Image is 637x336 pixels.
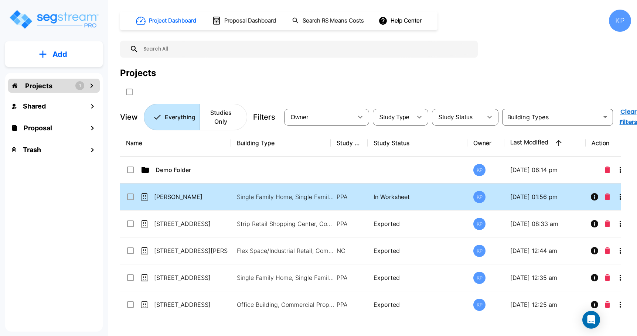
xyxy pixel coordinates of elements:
[291,114,309,120] span: Owner
[586,130,634,157] th: Action
[473,218,486,230] div: KP
[602,270,613,285] button: Delete
[510,246,580,255] p: [DATE] 12:44 am
[23,145,41,155] h1: Trash
[120,130,231,157] th: Name
[473,299,486,311] div: KP
[253,112,275,123] p: Filters
[374,192,461,201] p: In Worksheet
[467,130,504,157] th: Owner
[602,189,613,204] button: Delete
[204,108,238,126] p: Studies Only
[154,273,228,282] p: [STREET_ADDRESS]
[237,192,337,201] p: Single Family Home, Single Family Home Site
[224,17,276,25] h1: Proposal Dashboard
[237,219,337,228] p: Strip Retail Shopping Center, Commercial Property Site
[377,14,425,28] button: Help Center
[504,130,586,157] th: Last Modified
[337,246,362,255] p: NC
[374,219,461,228] p: Exported
[510,192,580,201] p: [DATE] 01:56 pm
[473,272,486,284] div: KP
[154,192,228,201] p: [PERSON_NAME]
[504,112,599,122] input: Building Types
[237,300,337,309] p: Office Building, Commercial Property Site
[613,189,628,204] button: More-Options
[337,219,362,228] p: PPA
[439,114,473,120] span: Study Status
[510,273,580,282] p: [DATE] 12:35 am
[337,300,362,309] p: PPA
[602,162,613,177] button: Delete
[337,192,362,201] p: PPA
[25,81,52,91] p: Projects
[79,83,81,89] p: 1
[587,189,602,204] button: Info
[337,273,362,282] p: PPA
[510,219,580,228] p: [DATE] 08:33 am
[120,66,156,80] div: Projects
[473,245,486,257] div: KP
[286,107,353,127] div: Select
[379,114,409,120] span: Study Type
[374,107,412,127] div: Select
[374,273,461,282] p: Exported
[473,191,486,203] div: KP
[8,9,99,30] img: Logo
[602,297,613,312] button: Delete
[374,300,461,309] p: Exported
[587,297,602,312] button: Info
[209,13,280,28] button: Proposal Dashboard
[613,243,628,258] button: More-Options
[231,130,331,157] th: Building Type
[613,216,628,231] button: More-Options
[149,17,196,25] h1: Project Dashboard
[5,44,103,65] button: Add
[587,243,602,258] button: Info
[52,49,67,60] p: Add
[120,112,138,123] p: View
[139,41,474,58] input: Search All
[473,164,486,176] div: KP
[156,165,229,174] p: Demo Folder
[24,123,52,133] h1: Proposal
[237,246,337,255] p: Flex Space/Industrial Retail, Commercial Property Site
[600,112,610,122] button: Open
[613,297,628,312] button: More-Options
[122,85,137,99] button: SelectAll
[133,13,200,29] button: Project Dashboard
[602,243,613,258] button: Delete
[613,162,628,177] button: More-Options
[609,10,631,32] div: KP
[144,104,247,130] div: Platform
[154,300,228,309] p: [STREET_ADDRESS]
[200,104,247,130] button: Studies Only
[23,101,46,111] h1: Shared
[237,273,337,282] p: Single Family Home, Single Family Home Site
[374,246,461,255] p: Exported
[510,165,580,174] p: [DATE] 06:14 pm
[154,246,228,255] p: [STREET_ADDRESS][PERSON_NAME]
[582,311,600,329] div: Open Intercom Messenger
[331,130,368,157] th: Study Type
[368,130,467,157] th: Study Status
[289,14,368,28] button: Search RS Means Costs
[510,300,580,309] p: [DATE] 12:25 am
[165,113,195,121] p: Everything
[144,104,200,130] button: Everything
[587,216,602,231] button: Info
[303,17,364,25] h1: Search RS Means Costs
[613,270,628,285] button: More-Options
[587,270,602,285] button: Info
[154,219,228,228] p: [STREET_ADDRESS]
[602,216,613,231] button: Delete
[433,107,482,127] div: Select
